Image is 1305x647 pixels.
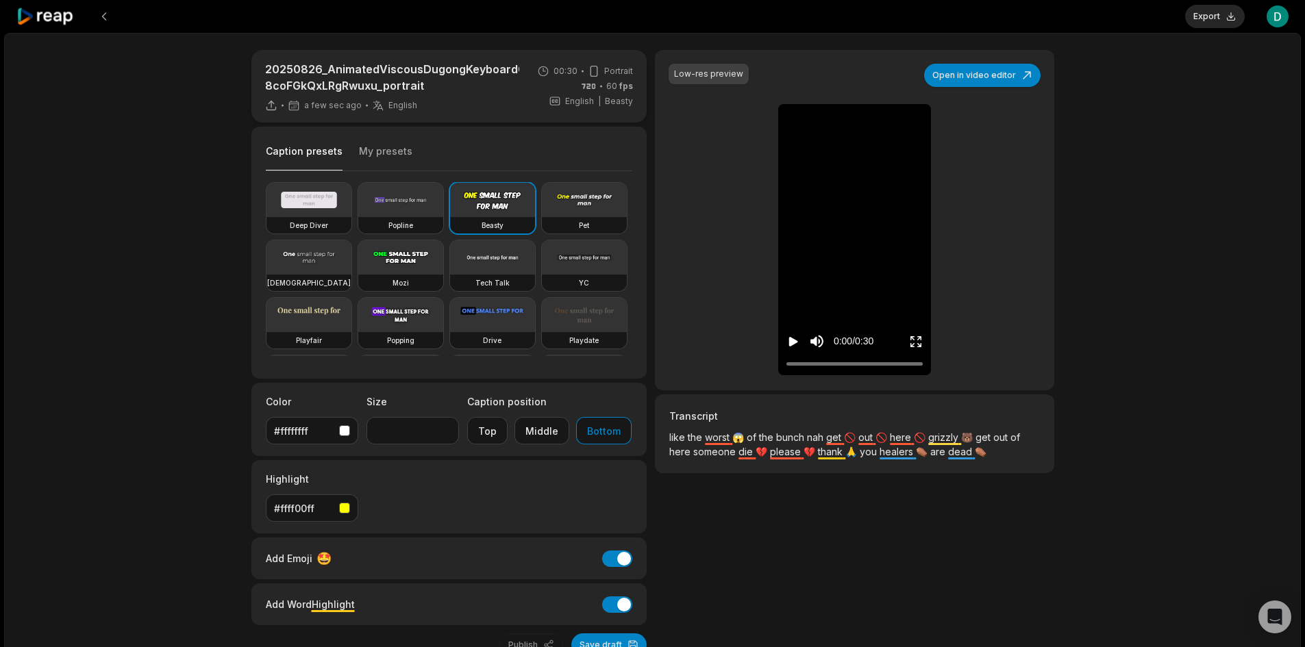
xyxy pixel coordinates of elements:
span: healers [880,446,916,457]
span: like [669,431,688,443]
div: #ffff00ff [274,501,334,516]
span: out [858,431,875,443]
button: Mute sound [808,333,825,350]
span: 🤩 [316,549,332,568]
span: nah [807,431,826,443]
h3: Deep Diver [290,220,328,231]
span: out [993,431,1010,443]
h3: Pet [579,220,589,231]
p: 20250826_AnimatedViscousDugongKeyboardCat-8coFGkQxLRgRwuxu_portrait [265,61,519,94]
span: the [759,431,776,443]
label: Size [366,394,459,409]
span: get [975,431,993,443]
span: a few sec ago [304,100,362,111]
button: #ffff00ff [266,494,358,522]
span: fps [619,81,633,91]
h3: Playfair [296,335,322,346]
span: Beasty [605,95,633,107]
span: die [738,446,756,457]
h3: Playdate [569,335,599,346]
span: dead [948,446,975,457]
div: #ffffffff [274,424,334,438]
h3: Drive [483,335,501,346]
h3: Transcript [669,409,1039,423]
h3: Mozi [393,277,409,288]
h3: Popline [388,220,413,231]
span: here [890,431,914,443]
h3: [DEMOGRAPHIC_DATA] [267,277,351,288]
span: someone [693,446,738,457]
span: English [565,95,594,107]
div: Open Intercom Messenger [1258,600,1291,633]
span: of [1010,431,1020,443]
button: Top [467,417,508,444]
button: Middle [514,417,569,444]
label: Highlight [266,472,358,486]
span: worst [705,431,732,443]
button: Open in video editor [924,64,1041,87]
button: My presets [359,144,412,170]
div: Add Word [266,595,355,613]
button: #ffffffff [266,417,358,444]
button: Bottom [576,417,632,444]
label: Color [266,394,358,409]
span: Portrait [604,65,633,77]
span: Add Emoji [266,551,312,566]
span: get [826,431,844,443]
p: 😱 🚫 🚫 🚫 🐻 💔 💔 🙏 ⚰️ ⚰️ [669,430,1039,470]
span: Highlight [312,598,355,610]
h3: Popping [387,335,414,346]
button: Export [1185,5,1245,28]
h3: Beasty [482,220,504,231]
span: are [930,446,948,457]
label: Caption position [467,394,632,409]
span: the [688,431,705,443]
button: Enter Fullscreen [909,329,923,354]
span: grizzly [928,431,961,443]
span: of [747,431,759,443]
span: bunch [776,431,807,443]
span: 00:30 [554,65,577,77]
button: Caption presets [266,144,343,171]
span: thank [818,446,845,457]
span: you [860,446,880,457]
span: English [388,100,417,111]
button: Play video [786,329,800,354]
div: 0:00 / 0:30 [834,334,873,348]
h3: Tech Talk [475,277,510,288]
span: please [770,446,804,457]
h3: YC [579,277,589,288]
div: Low-res preview [674,68,743,80]
span: here [669,446,693,457]
span: 60 [606,80,633,92]
span: | [598,95,601,107]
